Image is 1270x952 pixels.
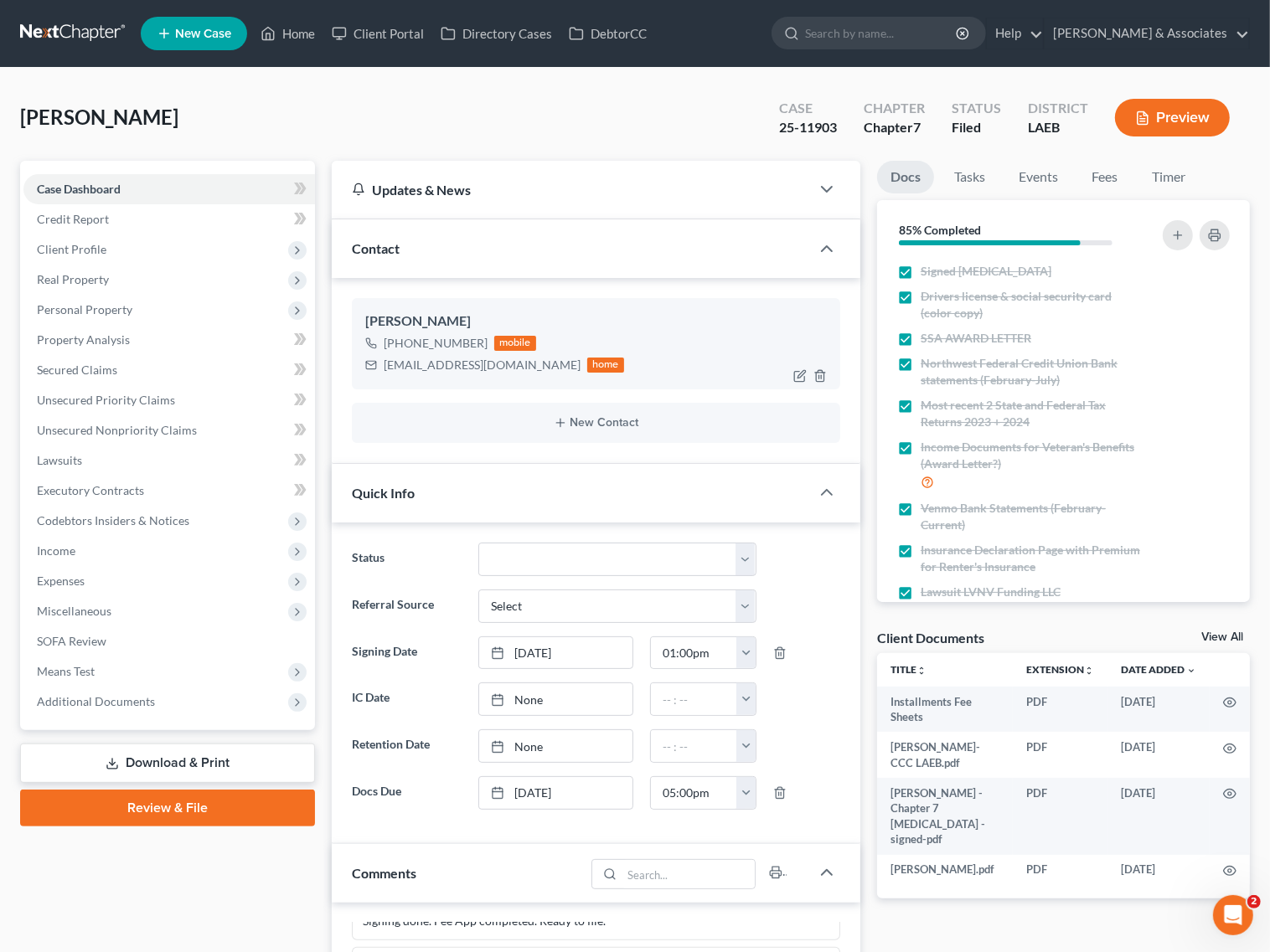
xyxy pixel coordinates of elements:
[37,694,155,708] span: Additional Documents
[23,385,315,415] a: Unsecured Priority Claims
[23,174,315,204] a: Case Dashboard
[343,682,470,716] label: IC Date
[37,634,106,648] span: SOFA Review
[651,637,737,669] input: -- : --
[479,777,632,809] a: [DATE]
[384,335,488,352] div: [PHONE_NUMBER]
[20,744,315,783] a: Download & Print
[37,604,111,618] span: Miscellaneous
[921,500,1143,533] span: Venmo Bank Statements (February-Current)
[1107,732,1210,778] td: [DATE]
[343,776,470,810] label: Docs Due
[864,99,925,118] div: Chapter
[921,288,1143,322] span: Drivers license & social security card (color copy)
[37,332,130,347] span: Property Analysis
[37,393,175,407] span: Unsecured Priority Claims
[891,663,927,676] a: Titleunfold_more
[899,223,981,237] strong: 85% Completed
[921,542,1143,575] span: Insurance Declaration Page with Premium for Renter's Insurance
[175,28,231,40] span: New Case
[479,683,632,715] a: None
[37,574,85,588] span: Expenses
[1107,855,1210,885] td: [DATE]
[352,181,790,198] div: Updates & News
[1115,99,1230,136] button: Preview
[37,182,121,196] span: Case Dashboard
[37,483,144,497] span: Executory Contracts
[560,18,655,49] a: DebtorCC
[323,18,432,49] a: Client Portal
[952,118,1001,137] div: Filed
[1026,663,1094,676] a: Extensionunfold_more
[23,204,315,234] a: Credit Report
[921,584,1061,600] span: Lawsuit LVNV Funding LLC
[1084,666,1094,676] i: unfold_more
[779,118,837,137] div: 25-11903
[805,18,958,49] input: Search by name...
[587,358,624,373] div: home
[352,485,415,501] span: Quick Info
[877,778,1013,855] td: [PERSON_NAME] - Chapter 7 [MEDICAL_DATA] - signed-pdf
[37,242,106,256] span: Client Profile
[941,161,999,193] a: Tasks
[37,272,109,286] span: Real Property
[921,397,1143,430] span: Most recent 2 State and Federal Tax Returns 2023 + 2024
[1247,895,1261,908] span: 2
[343,729,470,763] label: Retention Date
[1186,666,1196,676] i: expand_more
[343,543,470,576] label: Status
[1013,778,1107,855] td: PDF
[37,363,117,377] span: Secured Claims
[343,589,470,623] label: Referral Source
[23,415,315,445] a: Unsecured Nonpriority Claims
[1138,161,1199,193] a: Timer
[987,18,1043,49] a: Help
[1013,732,1107,778] td: PDF
[37,543,75,558] span: Income
[864,118,925,137] div: Chapter
[37,212,109,226] span: Credit Report
[23,325,315,355] a: Property Analysis
[1005,161,1071,193] a: Events
[779,99,837,118] div: Case
[622,860,756,888] input: Search...
[952,99,1001,118] div: Status
[23,476,315,506] a: Executory Contracts
[352,865,416,881] span: Comments
[23,355,315,385] a: Secured Claims
[37,302,132,316] span: Personal Property
[1213,895,1253,935] iframe: Intercom live chat
[921,330,1031,347] span: SSA AWARD LETTER
[479,637,632,669] a: [DATE]
[23,445,315,476] a: Lawsuits
[1201,631,1243,643] a: View All
[651,730,737,762] input: -- : --
[1028,118,1088,137] div: LAEB
[1013,855,1107,885] td: PDF
[916,666,927,676] i: unfold_more
[23,626,315,656] a: SOFA Review
[1107,687,1210,733] td: [DATE]
[877,629,984,646] div: Client Documents
[651,777,737,809] input: -- : --
[20,105,178,129] span: [PERSON_NAME]
[365,311,827,332] div: [PERSON_NAME]
[37,513,189,527] span: Codebtors Insiders & Notices
[352,240,400,256] span: Contact
[37,664,95,678] span: Means Test
[1028,99,1088,118] div: District
[252,18,323,49] a: Home
[37,423,197,437] span: Unsecured Nonpriority Claims
[1013,687,1107,733] td: PDF
[913,119,921,135] span: 7
[37,453,82,467] span: Lawsuits
[384,357,581,373] div: [EMAIL_ADDRESS][DOMAIN_NAME]
[432,18,560,49] a: Directory Cases
[1078,161,1132,193] a: Fees
[877,855,1013,885] td: [PERSON_NAME].pdf
[20,790,315,826] a: Review & File
[494,336,536,351] div: mobile
[1121,663,1196,676] a: Date Added expand_more
[365,416,827,430] button: New Contact
[343,636,470,670] label: Signing Date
